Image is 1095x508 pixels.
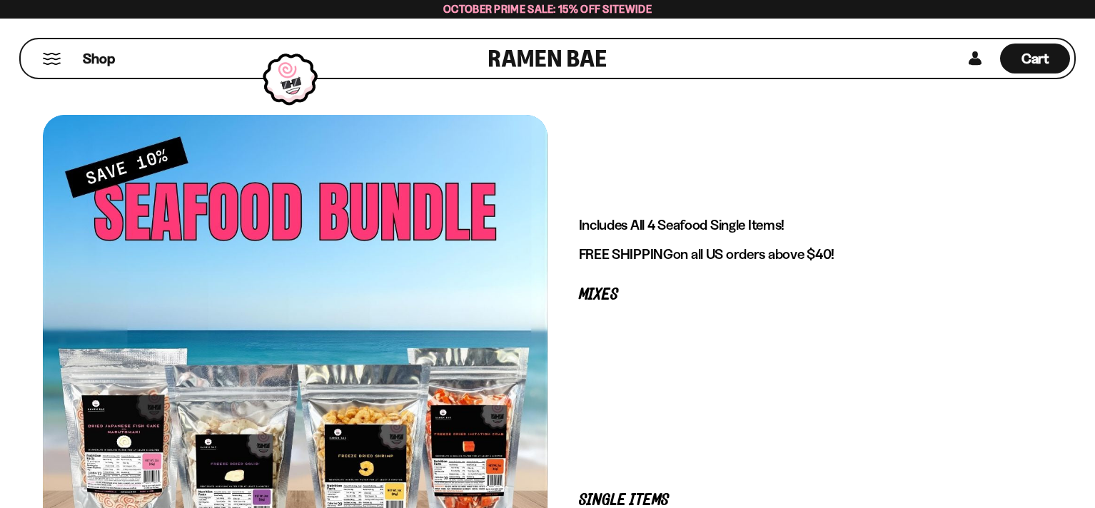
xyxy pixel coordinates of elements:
div: Cart [1000,39,1070,78]
strong: FREE SHIPPING [579,245,673,263]
p: Single Items [579,494,1021,507]
span: Cart [1021,50,1049,67]
a: Shop [83,44,115,73]
span: Shop [83,49,115,68]
p: Mixes [579,288,1021,302]
button: Mobile Menu Trigger [42,53,61,65]
p: on all US orders above $40! [579,245,1021,263]
span: October Prime Sale: 15% off Sitewide [443,2,652,16]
